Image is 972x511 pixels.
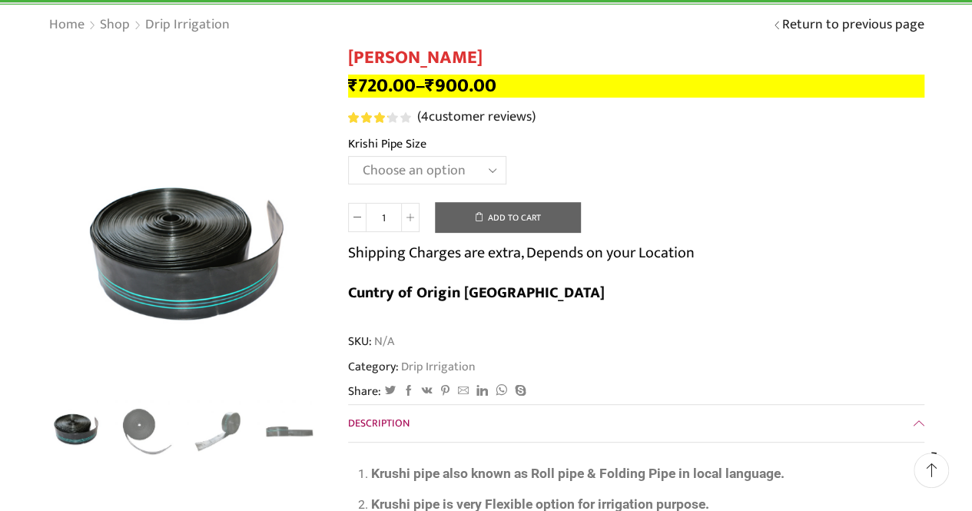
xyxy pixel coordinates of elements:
a: Home [48,15,85,35]
span: Category: [348,358,476,376]
a: Drip Irrigation [144,15,231,35]
nav: Breadcrumb [48,15,231,35]
a: Shop [99,15,131,35]
img: Heera Flex Pipe [115,400,179,463]
p: – [348,75,924,98]
span: ₹ [425,70,435,101]
label: Krishi Pipe Size [348,135,426,153]
a: 45 [257,400,321,463]
span: 4 [421,105,429,128]
li: 3 / 4 [187,400,250,461]
a: Drip Irrigation [399,357,476,377]
bdi: 900.00 [425,70,496,101]
span: Share: [348,383,381,400]
span: 4 [348,112,413,123]
span: SKU: [348,333,924,350]
span: N/A [372,333,394,350]
span: Krushi pipe also known as Roll pipe & Folding Pipe in local language. [371,466,785,481]
span: ₹ [348,70,358,101]
a: Description [348,405,924,442]
b: Cuntry of Origin [GEOGRAPHIC_DATA] [348,280,605,306]
a: (4customer reviews) [417,108,536,128]
a: 1 [45,397,108,461]
p: Shipping Charges are extra, Depends on your Location [348,241,695,265]
span: Description [348,414,410,432]
input: Product quantity [367,203,401,232]
h1: [PERSON_NAME] [348,47,924,69]
a: 4 [187,400,250,463]
li: 4 / 4 [257,400,321,461]
a: Return to previous page [782,15,924,35]
bdi: 720.00 [348,70,416,101]
li: 1 / 4 [45,400,108,461]
div: 1 / 4 [48,115,325,392]
div: Rated 3.25 out of 5 [348,112,410,123]
li: 2 / 4 [115,400,179,461]
button: Add to cart [435,202,581,233]
span: Rated out of 5 based on customer ratings [348,112,389,123]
